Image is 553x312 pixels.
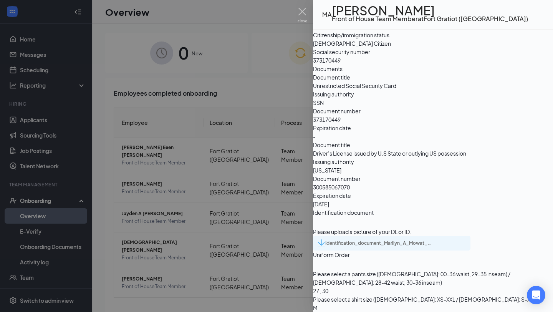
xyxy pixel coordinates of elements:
span: Citizenship/immigration status [313,31,553,39]
span: Please select a shirt size ([DEMOGRAPHIC_DATA]: XS-XXL / [DEMOGRAPHIC_DATA]: S-XXL) [313,295,553,304]
div: Identification_document_Marilyn_A_Mowat_uploadedfile_20250913.pdf.pdf [325,240,433,246]
span: Document title [313,141,553,149]
span: 27 , 30 [313,287,553,295]
span: Social security number [313,48,553,56]
div: Open Intercom Messenger [527,286,545,304]
span: 373170449 [313,115,553,124]
span: Issuing authority [313,90,553,98]
span: Document title [313,73,553,81]
span: 373170449 [313,56,553,65]
span: Identification document [313,208,553,217]
span: Please select a pants size ([DEMOGRAPHIC_DATA]: 00-36 waist, 29-35 inseam) / [DEMOGRAPHIC_DATA]: ... [313,270,553,287]
span: SSN [313,98,553,107]
a: Identification_document_Marilyn_A_Mowat_uploadedfile_20250913.pdf.pdf [318,239,433,247]
span: Documents [313,65,553,73]
span: Expiration date [313,124,553,132]
span: 300585067070 [313,183,553,191]
span: Expiration date [313,191,553,200]
span: Uniform Order [313,251,553,259]
span: Driver’s License issued by U.S State or outlying US possession [313,149,553,158]
span: Document number [313,107,553,115]
div: Front of House Team Member at Fort Gratiot ([GEOGRAPHIC_DATA]) [332,15,528,23]
span: Unrestricted Social Security Card [313,81,553,90]
span: [DATE] [313,200,553,208]
div: MA [322,10,332,19]
span: Please upload a picture of your DL or ID. [313,227,470,236]
span: Issuing authority [313,158,553,166]
span: Document number [313,174,553,183]
h1: [PERSON_NAME] [332,6,528,15]
span: [DEMOGRAPHIC_DATA] Citizen [313,39,553,48]
span: - [313,132,553,141]
span: M [313,304,553,312]
span: [US_STATE] [313,166,553,174]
